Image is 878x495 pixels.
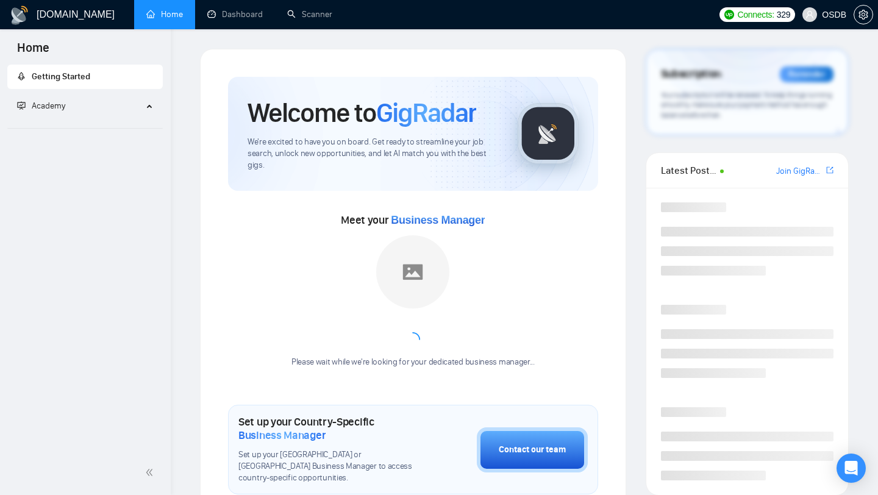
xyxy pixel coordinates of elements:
[661,64,721,85] span: Subscription
[826,165,833,176] a: export
[17,101,26,110] span: fund-projection-screen
[777,8,790,21] span: 329
[854,10,873,20] span: setting
[854,5,873,24] button: setting
[17,101,65,111] span: Academy
[284,357,542,368] div: Please wait while we're looking for your dedicated business manager...
[391,214,485,226] span: Business Manager
[238,449,416,484] span: Set up your [GEOGRAPHIC_DATA] or [GEOGRAPHIC_DATA] Business Manager to access country-specific op...
[7,65,163,89] li: Getting Started
[238,429,326,442] span: Business Manager
[518,103,579,164] img: gigradar-logo.png
[376,96,476,129] span: GigRadar
[207,9,263,20] a: dashboardDashboard
[341,213,485,227] span: Meet your
[248,137,498,171] span: We're excited to have you on board. Get ready to streamline your job search, unlock new opportuni...
[7,39,59,65] span: Home
[661,163,716,178] span: Latest Posts from the GigRadar Community
[405,332,420,347] span: loading
[780,66,833,82] div: Reminder
[837,454,866,483] div: Open Intercom Messenger
[32,101,65,111] span: Academy
[10,5,29,25] img: logo
[146,9,183,20] a: homeHome
[738,8,774,21] span: Connects:
[776,165,824,178] a: Join GigRadar Slack Community
[7,123,163,131] li: Academy Homepage
[287,9,332,20] a: searchScanner
[661,90,832,119] span: Your subscription will be renewed. To keep things running smoothly, make sure your payment method...
[499,443,566,457] div: Contact our team
[238,415,416,442] h1: Set up your Country-Specific
[32,71,90,82] span: Getting Started
[248,96,476,129] h1: Welcome to
[145,466,157,479] span: double-left
[724,10,734,20] img: upwork-logo.png
[17,72,26,80] span: rocket
[826,165,833,175] span: export
[376,235,449,308] img: placeholder.png
[854,10,873,20] a: setting
[477,427,588,472] button: Contact our team
[805,10,814,19] span: user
